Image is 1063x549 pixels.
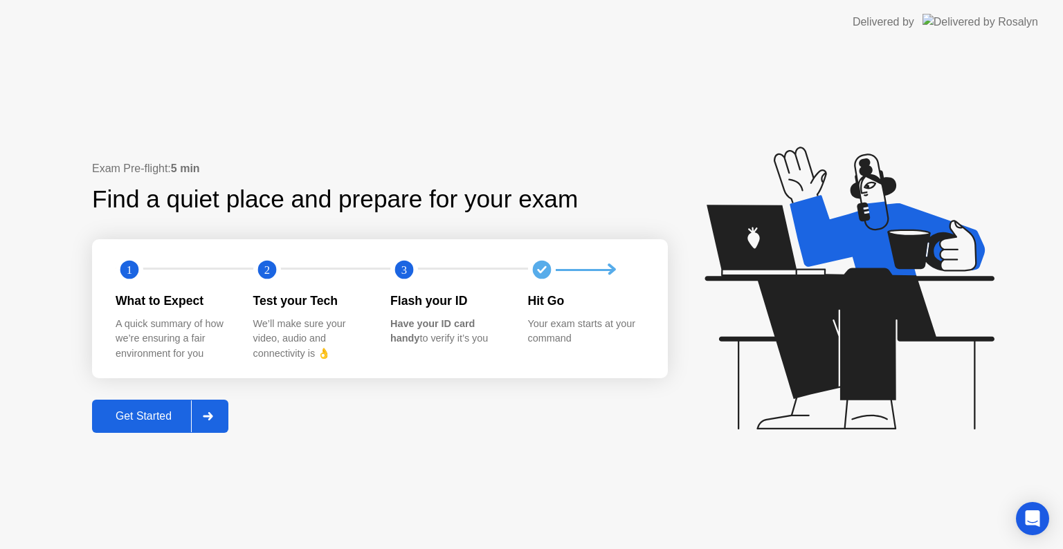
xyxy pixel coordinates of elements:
div: Your exam starts at your command [528,317,644,346]
div: Get Started [96,410,191,422]
button: Get Started [92,400,228,433]
div: We’ll make sure your video, audio and connectivity is 👌 [253,317,369,362]
div: A quick summary of how we’re ensuring a fair environment for you [116,317,231,362]
text: 1 [127,263,132,277]
div: Hit Go [528,292,644,310]
div: Find a quiet place and prepare for your exam [92,181,580,218]
div: Open Intercom Messenger [1016,502,1049,535]
img: Delivered by Rosalyn [923,14,1038,30]
div: to verify it’s you [390,317,506,346]
text: 2 [264,263,269,277]
text: 3 [401,263,407,277]
div: Test your Tech [253,292,369,310]
div: Delivered by [853,14,914,30]
div: Exam Pre-flight: [92,160,668,177]
div: Flash your ID [390,292,506,310]
b: 5 min [171,162,200,174]
b: Have your ID card handy [390,318,475,344]
div: What to Expect [116,292,231,310]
